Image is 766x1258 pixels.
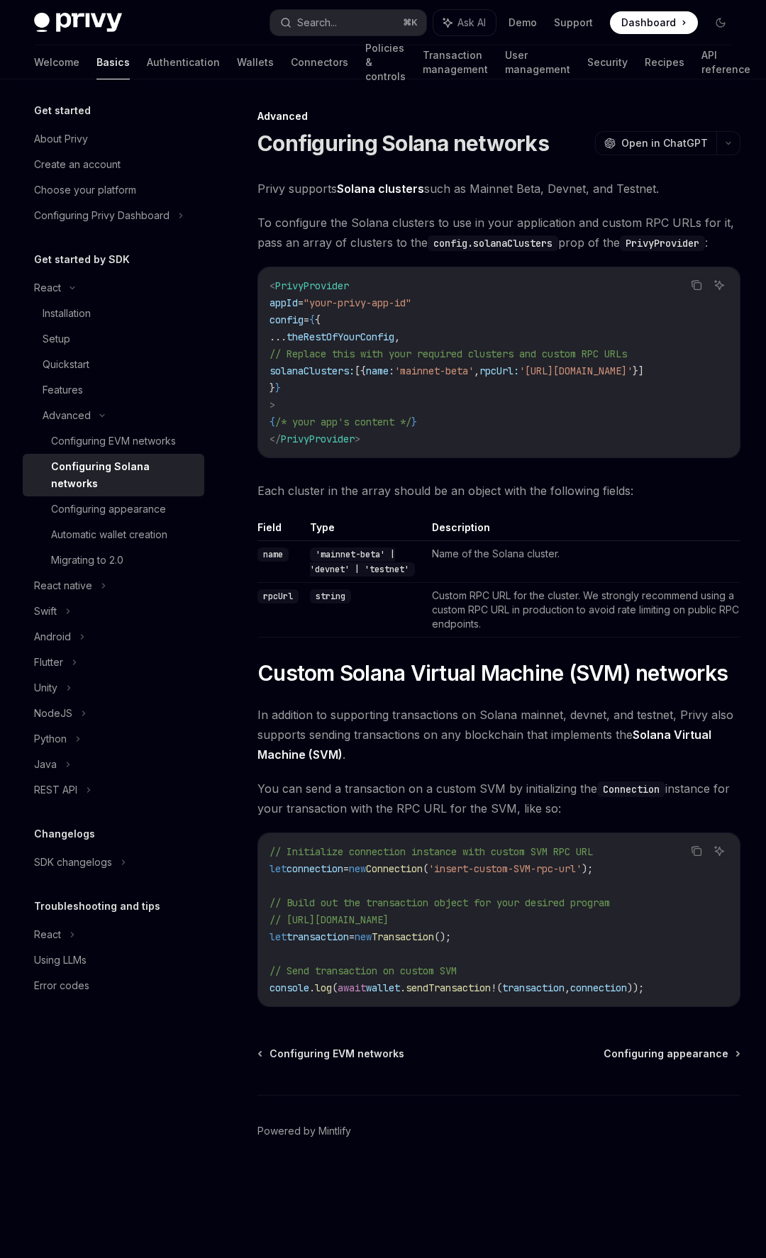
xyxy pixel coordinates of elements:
span: You can send a transaction on a custom SVM by initializing the instance for your transaction with... [257,779,740,818]
img: dark logo [34,13,122,33]
a: Configuring EVM networks [259,1047,404,1061]
span: } [275,382,281,394]
code: string [310,589,351,603]
th: Field [257,521,304,541]
a: API reference [701,45,750,79]
div: Error codes [34,977,89,994]
span: { [270,416,275,428]
span: ( [423,862,428,875]
a: Using LLMs [23,947,204,973]
div: Migrating to 2.0 [51,552,123,569]
span: // Initialize connection instance with custom SVM RPC URL [270,845,593,858]
div: Android [34,628,71,645]
span: ... [270,330,287,343]
span: // [URL][DOMAIN_NAME] [270,913,389,926]
span: /* your app's content */ [275,416,411,428]
span: new [349,862,366,875]
span: , [565,981,570,994]
div: Features [43,382,83,399]
button: Ask AI [710,842,728,860]
div: Automatic wallet creation [51,526,167,543]
span: PrivyProvider [281,433,355,445]
div: Search... [297,14,337,31]
code: rpcUrl [257,589,299,603]
span: ); [582,862,593,875]
div: Java [34,756,57,773]
span: // Build out the transaction object for your desired program [270,896,610,909]
div: Python [34,730,67,747]
div: Advanced [257,109,740,123]
span: Each cluster in the array should be an object with the following fields: [257,481,740,501]
span: let [270,862,287,875]
h5: Troubleshooting and tips [34,898,160,915]
span: } [411,416,417,428]
code: name [257,547,289,562]
span: { [315,313,321,326]
a: Configuring appearance [604,1047,739,1061]
span: > [355,433,360,445]
a: Configuring Solana networks [23,454,204,496]
div: Configuring EVM networks [51,433,176,450]
a: Transaction management [423,45,488,79]
span: Ask AI [457,16,486,30]
a: Solana clusters [337,182,424,196]
div: REST API [34,781,77,798]
span: Dashboard [621,16,676,30]
span: In addition to supporting transactions on Solana mainnet, devnet, and testnet, Privy also support... [257,705,740,764]
code: 'mainnet-beta' | 'devnet' | 'testnet' [310,547,415,577]
div: Advanced [43,407,91,424]
span: appId [270,296,298,309]
button: Ask AI [710,276,728,294]
a: Powered by Mintlify [257,1124,351,1138]
div: Configuring Solana networks [51,458,196,492]
span: </ [270,433,281,445]
div: Configuring Privy Dashboard [34,207,170,224]
span: Configuring EVM networks [270,1047,404,1061]
span: wallet [366,981,400,994]
div: Unity [34,679,57,696]
span: sendTransaction [406,981,491,994]
div: SDK changelogs [34,854,112,871]
span: await [338,981,366,994]
code: PrivyProvider [620,235,705,251]
span: theRestOfYourConfig [287,330,394,343]
div: Flutter [34,654,63,671]
div: Quickstart [43,356,89,373]
div: Choose your platform [34,182,136,199]
span: )); [627,981,644,994]
span: ( [496,981,502,994]
span: solanaClusters: [270,364,355,377]
button: Toggle dark mode [709,11,732,34]
span: // Send transaction on custom SVM [270,964,457,977]
a: Security [587,45,628,79]
a: Automatic wallet creation [23,522,204,547]
span: = [304,313,309,326]
span: . [400,981,406,994]
span: [{ [355,364,366,377]
a: Welcome [34,45,79,79]
div: React native [34,577,92,594]
a: Policies & controls [365,45,406,79]
h1: Configuring Solana networks [257,130,549,156]
span: , [474,364,479,377]
a: Migrating to 2.0 [23,547,204,573]
button: Copy the contents from the code block [687,276,706,294]
div: React [34,279,61,296]
span: connection [570,981,627,994]
span: log [315,981,332,994]
span: console [270,981,309,994]
span: Custom Solana Virtual Machine (SVM) networks [257,660,728,686]
span: < [270,279,275,292]
span: To configure the Solana clusters to use in your application and custom RPC URLs for it, pass an a... [257,213,740,252]
span: new [355,930,372,943]
span: '[URL][DOMAIN_NAME]' [519,364,633,377]
code: Connection [597,781,665,797]
span: let [270,930,287,943]
span: // Replace this with your required clusters and custom RPC URLs [270,347,627,360]
span: connection [287,862,343,875]
span: PrivyProvider [275,279,349,292]
span: transaction [287,930,349,943]
a: Choose your platform [23,177,204,203]
span: , [394,330,400,343]
a: Connectors [291,45,348,79]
